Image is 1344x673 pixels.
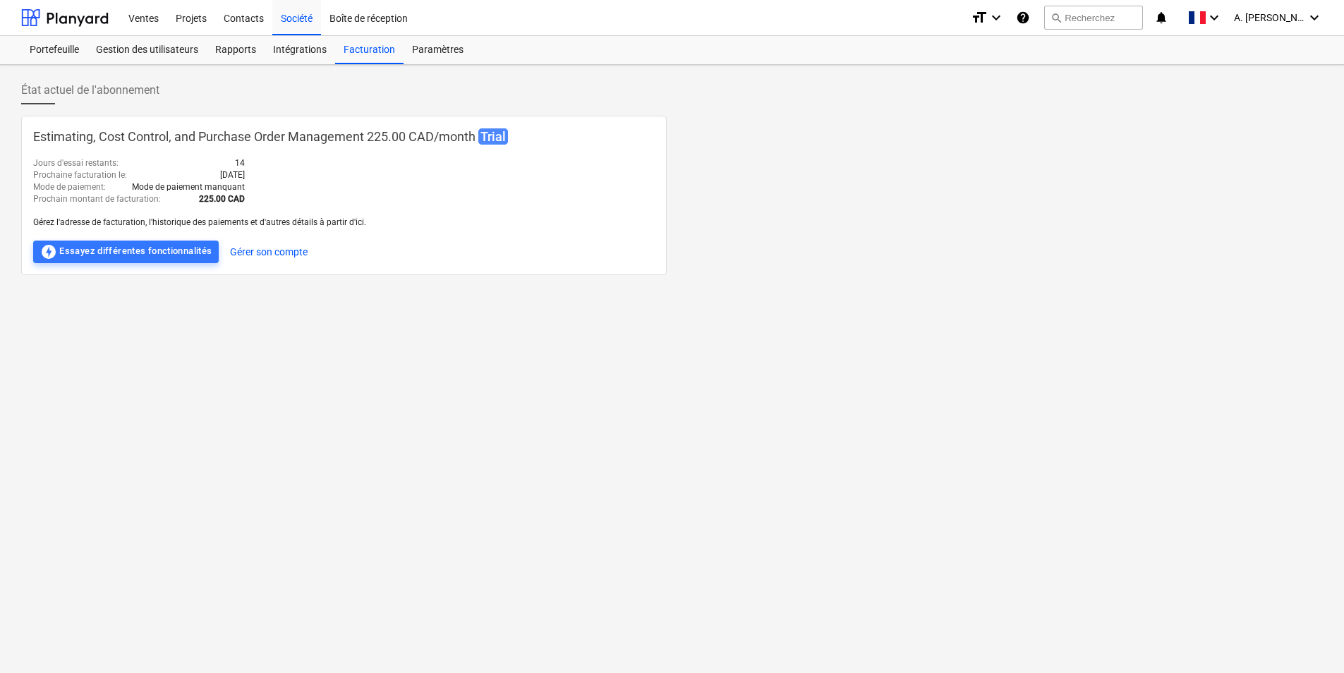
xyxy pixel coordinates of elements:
[1234,12,1304,23] span: A. [PERSON_NAME]
[87,36,207,64] a: Gestion des utilisateurs
[230,241,308,263] button: Gérer son compte
[1044,6,1143,30] button: Recherchez
[1206,9,1223,26] i: keyboard_arrow_down
[199,194,245,204] b: 225.00 CAD
[33,128,655,146] p: Estimating, Cost Control, and Purchase Order Management 225.00 CAD / month
[40,243,212,260] div: Essayez différentes fonctionnalités
[21,36,87,64] a: Portefeuille
[1154,9,1168,26] i: notifications
[33,169,127,181] p: Prochaine facturation le :
[971,9,988,26] i: format_size
[207,36,265,64] a: Rapports
[33,241,219,263] button: Essayez différentes fonctionnalités
[33,181,106,193] p: Mode de paiement :
[988,9,1005,26] i: keyboard_arrow_down
[40,243,57,260] span: offline_bolt
[132,181,245,193] p: Mode de paiement manquant
[33,157,119,169] p: Jours d'essai restants :
[478,128,508,145] span: Trial
[220,169,245,181] p: [DATE]
[1273,605,1344,673] iframe: Chat Widget
[33,217,655,229] p: Gérez l'adresse de facturation, l'historique des paiements et d'autres détails à partir d'ici.
[1051,12,1062,23] span: search
[235,157,245,169] p: 14
[21,82,159,99] span: État actuel de l'abonnement
[404,36,472,64] a: Paramètres
[335,36,404,64] a: Facturation
[33,193,161,205] p: Prochain montant de facturation :
[1273,605,1344,673] div: Widget de chat
[1306,9,1323,26] i: keyboard_arrow_down
[1016,9,1030,26] i: Base de connaissances
[265,36,335,64] a: Intégrations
